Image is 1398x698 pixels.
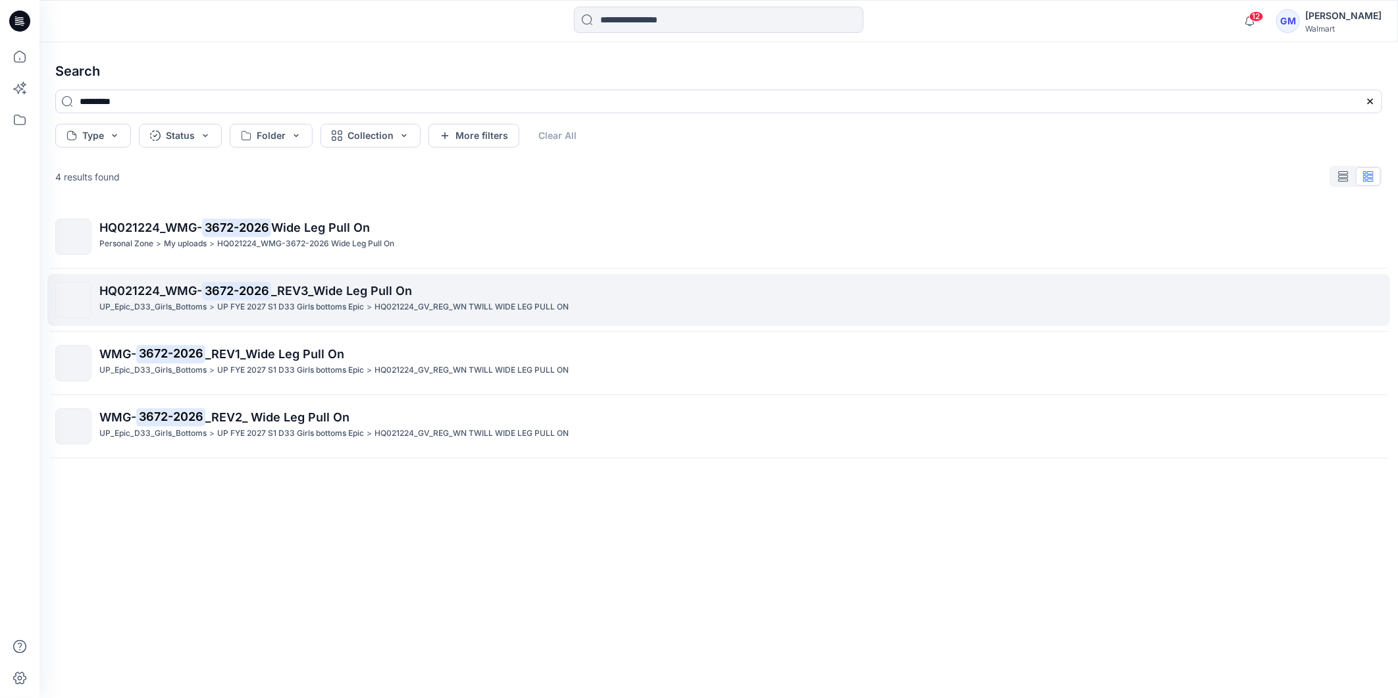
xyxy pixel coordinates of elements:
[375,363,569,377] p: HQ021224_GV_REG_WN TWILL WIDE LEG PULL ON
[164,237,207,251] p: My uploads
[47,337,1390,389] a: WMG-3672-2026_REV1_Wide Leg Pull OnUP_Epic_D33_Girls_Bottoms>UP FYE 2027 S1 D33 Girls bottoms Epi...
[99,347,136,361] span: WMG-
[47,400,1390,452] a: WMG-3672-2026_REV2_ Wide Leg Pull OnUP_Epic_D33_Girls_Bottoms>UP FYE 2027 S1 D33 Girls bottoms Ep...
[217,237,394,251] p: HQ021224_WMG-3672-2026 Wide Leg Pull On
[209,237,215,251] p: >
[136,344,205,363] mark: 3672-2026
[47,211,1390,263] a: HQ021224_WMG-3672-2026Wide Leg Pull OnPersonal Zone>My uploads>HQ021224_WMG-3672-2026 Wide Leg Pu...
[205,347,344,361] span: _REV1_Wide Leg Pull On
[209,300,215,314] p: >
[367,427,372,441] p: >
[55,170,120,184] p: 4 results found
[209,363,215,377] p: >
[202,218,271,236] mark: 3672-2026
[428,124,519,148] button: More filters
[1305,8,1382,24] div: [PERSON_NAME]
[99,284,202,298] span: HQ021224_WMG-
[271,284,412,298] span: _REV3_Wide Leg Pull On
[1276,9,1300,33] div: GM
[217,300,364,314] p: UP FYE 2027 S1 D33 Girls bottoms Epic
[136,408,205,426] mark: 3672-2026
[99,300,207,314] p: UP_Epic_D33_Girls_Bottoms
[271,221,370,234] span: Wide Leg Pull On
[1305,24,1382,34] div: Walmart
[99,237,153,251] p: Personal Zone
[230,124,313,148] button: Folder
[99,221,202,234] span: HQ021224_WMG-
[99,363,207,377] p: UP_Epic_D33_Girls_Bottoms
[375,427,569,441] p: HQ021224_GV_REG_WN TWILL WIDE LEG PULL ON
[367,300,372,314] p: >
[367,363,372,377] p: >
[217,427,364,441] p: UP FYE 2027 S1 D33 Girls bottoms Epic
[139,124,222,148] button: Status
[55,124,131,148] button: Type
[205,410,349,424] span: _REV2_ Wide Leg Pull On
[321,124,421,148] button: Collection
[47,274,1390,326] a: HQ021224_WMG-3672-2026_REV3_Wide Leg Pull OnUP_Epic_D33_Girls_Bottoms>UP FYE 2027 S1 D33 Girls bo...
[217,363,364,377] p: UP FYE 2027 S1 D33 Girls bottoms Epic
[209,427,215,441] p: >
[202,281,271,300] mark: 3672-2026
[99,410,136,424] span: WMG-
[99,427,207,441] p: UP_Epic_D33_Girls_Bottoms
[1249,11,1264,22] span: 12
[45,53,1393,90] h4: Search
[156,237,161,251] p: >
[375,300,569,314] p: HQ021224_GV_REG_WN TWILL WIDE LEG PULL ON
